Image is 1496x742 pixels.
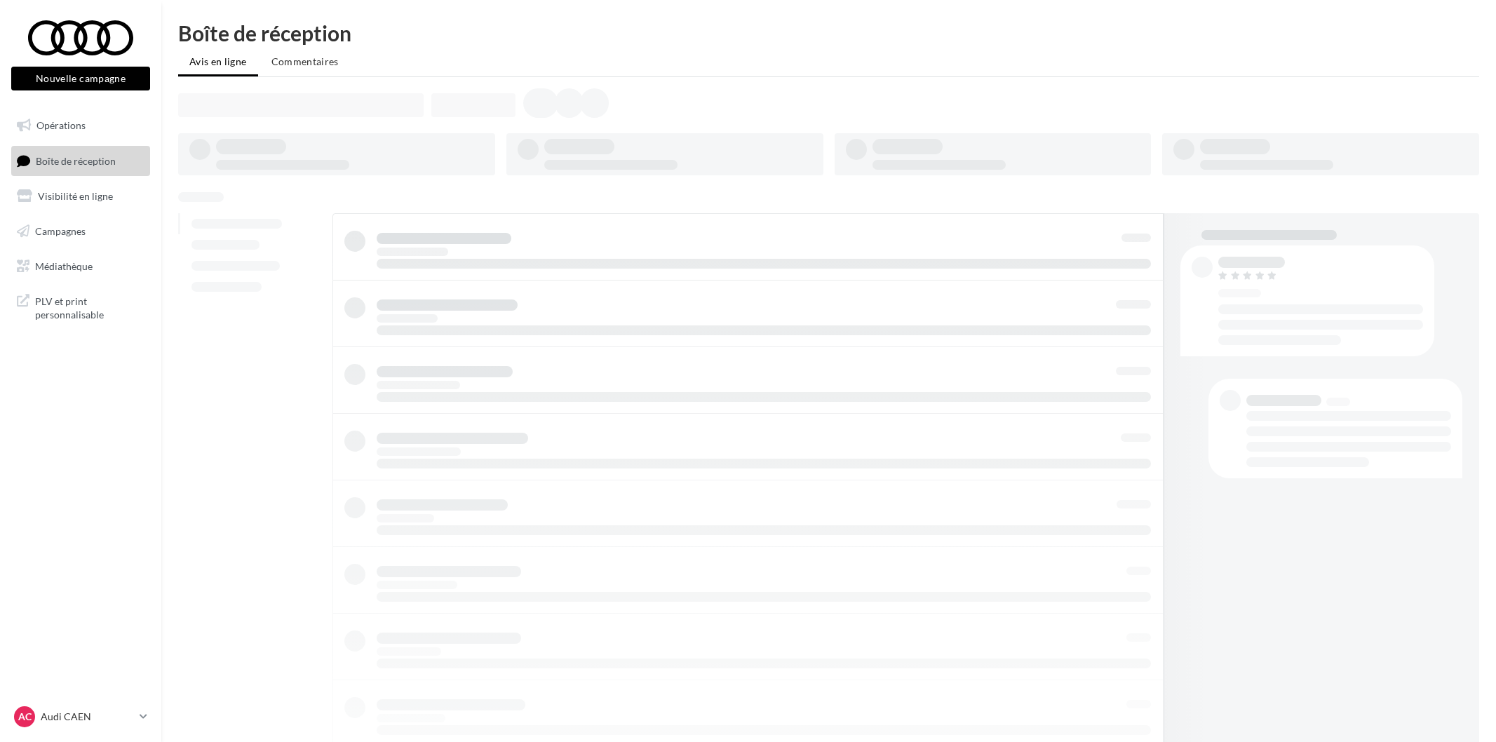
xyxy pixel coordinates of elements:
[11,67,150,90] button: Nouvelle campagne
[35,225,86,237] span: Campagnes
[11,703,150,730] a: AC Audi CAEN
[41,710,134,724] p: Audi CAEN
[8,217,153,246] a: Campagnes
[271,55,339,67] span: Commentaires
[18,710,32,724] span: AC
[35,292,144,322] span: PLV et print personnalisable
[8,182,153,211] a: Visibilité en ligne
[35,259,93,271] span: Médiathèque
[8,146,153,176] a: Boîte de réception
[38,190,113,202] span: Visibilité en ligne
[36,119,86,131] span: Opérations
[178,22,1479,43] div: Boîte de réception
[8,286,153,328] a: PLV et print personnalisable
[36,154,116,166] span: Boîte de réception
[8,252,153,281] a: Médiathèque
[8,111,153,140] a: Opérations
